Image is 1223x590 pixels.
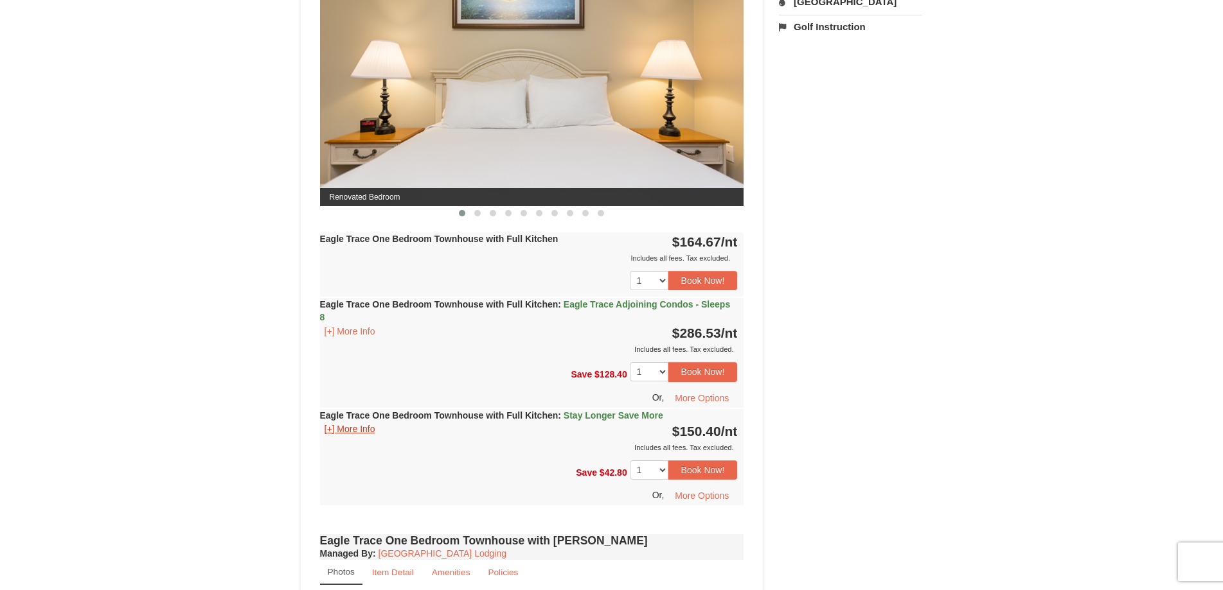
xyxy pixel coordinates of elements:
[320,548,373,559] span: Managed By
[320,324,380,338] button: [+] More Info
[672,424,721,438] span: $150.40
[320,548,376,559] strong: :
[721,234,738,249] span: /nt
[668,362,738,381] button: Book Now!
[320,234,558,244] strong: Eagle Trace One Bedroom Townhouse with Full Kitchen
[721,325,738,340] span: /nt
[320,534,744,547] h4: Eagle Trace One Bedroom Townhouse with [PERSON_NAME]
[372,568,414,577] small: Item Detail
[364,560,422,585] a: Item Detail
[379,548,506,559] a: [GEOGRAPHIC_DATA] Lodging
[571,369,592,379] span: Save
[432,568,470,577] small: Amenities
[564,410,663,421] span: Stay Longer Save More
[666,388,737,408] button: More Options
[424,560,479,585] a: Amenities
[320,410,663,421] strong: Eagle Trace One Bedroom Townhouse with Full Kitchen
[320,188,744,206] span: Renovated Bedroom
[652,392,665,402] span: Or,
[320,299,731,322] strong: Eagle Trace One Bedroom Townhouse with Full Kitchen
[672,325,721,340] span: $286.53
[320,422,380,436] button: [+] More Info
[652,490,665,500] span: Or,
[320,560,362,585] a: Photos
[328,567,355,577] small: Photos
[558,410,561,421] span: :
[666,486,737,505] button: More Options
[320,343,738,356] div: Includes all fees. Tax excluded.
[320,252,738,265] div: Includes all fees. Tax excluded.
[668,271,738,290] button: Book Now!
[672,234,738,249] strong: $164.67
[558,299,561,309] span: :
[668,460,738,480] button: Book Now!
[779,15,922,39] a: Golf Instruction
[600,467,627,477] span: $42.80
[320,441,738,454] div: Includes all fees. Tax excluded.
[479,560,526,585] a: Policies
[576,467,597,477] span: Save
[721,424,738,438] span: /nt
[594,369,627,379] span: $128.40
[488,568,518,577] small: Policies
